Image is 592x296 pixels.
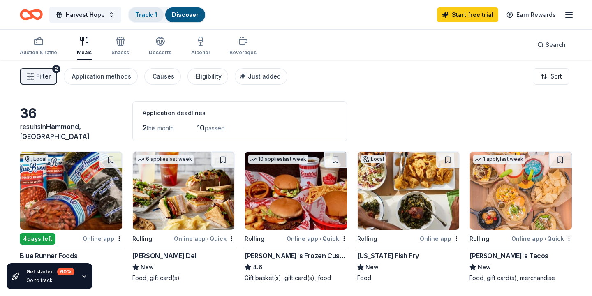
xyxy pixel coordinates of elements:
[23,155,48,163] div: Local
[478,262,491,272] span: New
[20,68,57,85] button: Filter2
[550,72,562,81] span: Sort
[77,49,92,56] div: Meals
[207,236,208,242] span: •
[473,155,525,164] div: 1 apply last week
[357,274,460,282] div: Food
[358,152,460,230] img: Image for Louisiana Fish Fry
[132,151,235,282] a: Image for McAlister's Deli6 applieslast weekRollingOnline app•Quick[PERSON_NAME] DeliNewFood, gif...
[253,262,262,272] span: 4.6
[245,234,264,244] div: Rolling
[229,33,257,60] button: Beverages
[437,7,498,22] a: Start free trial
[149,49,171,56] div: Desserts
[245,274,347,282] div: Gift basket(s), gift card(s), food
[469,151,572,282] a: Image for Torchy's Tacos1 applylast weekRollingOnline app•Quick[PERSON_NAME]'s TacosNewFood, gift...
[20,33,57,60] button: Auction & raffle
[133,152,235,230] img: Image for McAlister's Deli
[135,11,157,18] a: Track· 1
[83,234,123,244] div: Online app
[20,123,90,141] span: Hammond, [GEOGRAPHIC_DATA]
[365,262,379,272] span: New
[153,72,174,81] div: Causes
[174,234,235,244] div: Online app Quick
[470,152,572,230] img: Image for Torchy's Tacos
[248,155,308,164] div: 10 applies last week
[20,122,123,141] div: results
[287,234,347,244] div: Online app Quick
[132,251,198,261] div: [PERSON_NAME] Deli
[136,155,194,164] div: 6 applies last week
[111,33,129,60] button: Snacks
[26,277,74,284] div: Go to track
[229,49,257,56] div: Beverages
[20,151,123,282] a: Image for Blue Runner FoodsLocal4days leftOnline appBlue Runner FoodsNewFood products
[64,68,138,85] button: Application methods
[531,37,572,53] button: Search
[544,236,546,242] span: •
[534,68,569,85] button: Sort
[144,68,181,85] button: Causes
[469,251,548,261] div: [PERSON_NAME]'s Tacos
[502,7,561,22] a: Earn Rewards
[66,10,105,20] span: Harvest Hope
[245,151,347,282] a: Image for Freddy's Frozen Custard & Steakburgers10 applieslast weekRollingOnline app•Quick[PERSON...
[20,123,90,141] span: in
[197,123,205,132] span: 10
[357,234,377,244] div: Rolling
[128,7,206,23] button: Track· 1Discover
[511,234,572,244] div: Online app Quick
[20,105,123,122] div: 36
[57,268,74,275] div: 60 %
[469,274,572,282] div: Food, gift card(s), merchandise
[149,33,171,60] button: Desserts
[191,49,210,56] div: Alcohol
[357,151,460,282] a: Image for Louisiana Fish FryLocalRollingOnline app[US_STATE] Fish FryNewFood
[20,251,77,261] div: Blue Runner Foods
[77,33,92,60] button: Meals
[72,72,131,81] div: Application methods
[36,72,51,81] span: Filter
[196,72,222,81] div: Eligibility
[235,68,287,85] button: Just added
[319,236,321,242] span: •
[132,274,235,282] div: Food, gift card(s)
[20,152,122,230] img: Image for Blue Runner Foods
[143,108,337,118] div: Application deadlines
[20,49,57,56] div: Auction & raffle
[191,33,210,60] button: Alcohol
[49,7,121,23] button: Harvest Hope
[111,49,129,56] div: Snacks
[546,40,566,50] span: Search
[357,251,419,261] div: [US_STATE] Fish Fry
[143,123,147,132] span: 2
[172,11,199,18] a: Discover
[469,234,489,244] div: Rolling
[20,233,55,245] div: 4 days left
[245,152,347,230] img: Image for Freddy's Frozen Custard & Steakburgers
[361,155,386,163] div: Local
[52,65,60,73] div: 2
[248,73,281,80] span: Just added
[205,125,225,132] span: passed
[187,68,228,85] button: Eligibility
[26,268,74,275] div: Get started
[245,251,347,261] div: [PERSON_NAME]'s Frozen Custard & Steakburgers
[20,5,43,24] a: Home
[141,262,154,272] span: New
[420,234,460,244] div: Online app
[147,125,174,132] span: this month
[132,234,152,244] div: Rolling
